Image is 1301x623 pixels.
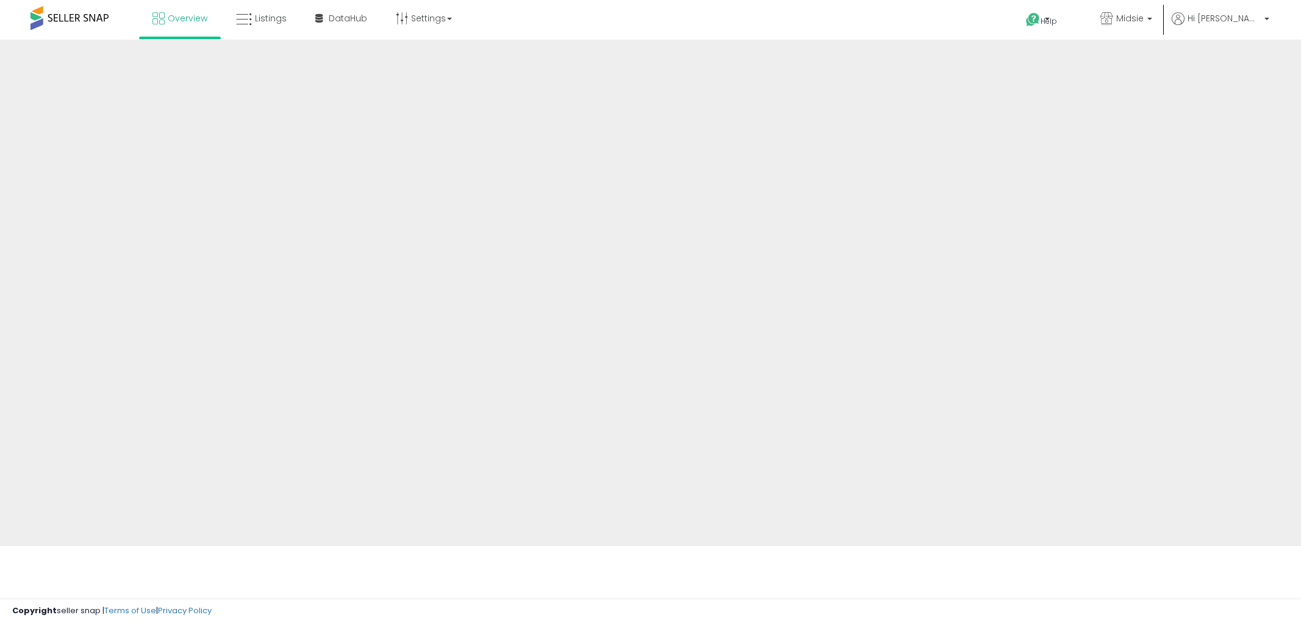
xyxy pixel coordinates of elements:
i: Get Help [1025,12,1041,27]
a: Help [1016,3,1081,40]
a: Hi [PERSON_NAME] [1172,12,1269,40]
span: Hi [PERSON_NAME] [1188,12,1261,24]
span: DataHub [329,12,367,24]
span: Overview [168,12,207,24]
span: Midsie [1116,12,1144,24]
span: Help [1041,16,1057,26]
span: Listings [255,12,287,24]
